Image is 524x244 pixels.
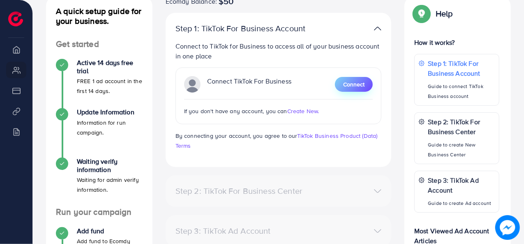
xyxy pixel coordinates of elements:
p: Step 1: TikTok For Business Account [428,58,495,78]
p: Guide to connect TikTok Business account [428,81,495,101]
h4: Run your campaign [46,207,152,217]
h4: Add fund [77,227,143,235]
li: Active 14 days free trial [46,59,152,108]
img: logo [8,12,23,26]
p: Connect to TikTok for Business to access all of your business account in one place [175,41,382,61]
img: TikTok partner [374,23,381,35]
h4: A quick setup guide for your business. [46,6,152,26]
a: TikTok Business Product (Data) Terms [175,132,378,150]
li: Waiting verify information [46,158,152,207]
h4: Get started [46,39,152,49]
p: Guide to create New Business Center [428,140,495,160]
p: By connecting your account, you agree to our [175,131,382,151]
p: Information for run campaign. [77,118,143,137]
p: Waiting for admin verify information. [77,175,143,195]
p: Guide to create Ad account [428,198,495,208]
p: Connect TikTok For Business [207,76,291,93]
button: Connect [335,77,373,92]
p: Step 3: TikTok Ad Account [428,175,495,195]
p: FREE 1 ad account in the first 14 days. [77,76,143,96]
p: Help [436,9,453,19]
p: Step 1: TikTok For Business Account [175,23,309,33]
img: TikTok partner [184,76,201,93]
p: Step 2: TikTok For Business Center [428,117,495,137]
span: Connect [343,80,365,88]
p: How it works? [414,37,499,47]
h4: Active 14 days free trial [77,59,143,74]
li: Update Information [46,108,152,158]
img: image [495,215,520,240]
h4: Update Information [77,108,143,116]
span: Create New. [287,107,319,115]
span: If you don't have any account, you can [184,107,287,115]
img: Popup guide [414,6,429,21]
h4: Waiting verify information [77,158,143,173]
